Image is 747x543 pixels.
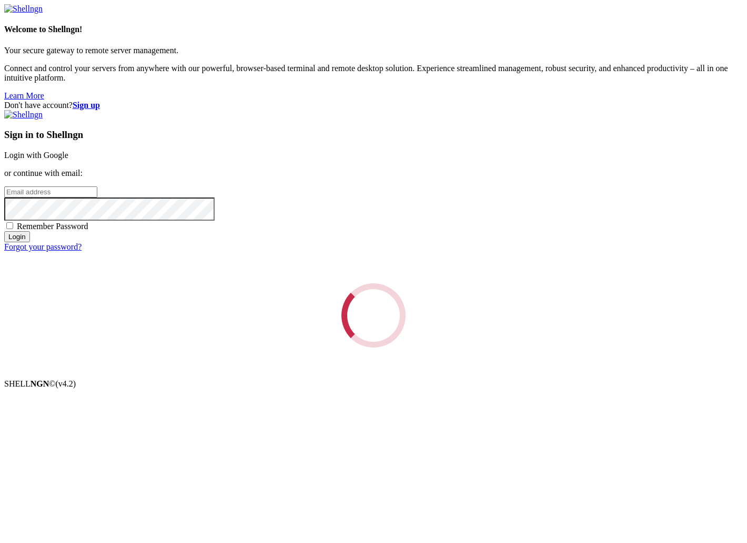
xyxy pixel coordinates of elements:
[4,242,82,251] a: Forgot your password?
[4,379,76,388] span: SHELL ©
[4,151,68,160] a: Login with Google
[4,169,743,178] p: or continue with email:
[4,129,743,141] h3: Sign in to Shellngn
[4,4,43,14] img: Shellngn
[6,222,13,229] input: Remember Password
[4,186,97,198] input: Email address
[4,101,743,110] div: Don't have account?
[56,379,76,388] span: 4.2.0
[4,25,743,34] h4: Welcome to Shellngn!
[4,110,43,120] img: Shellngn
[4,91,44,100] a: Learn More
[4,231,30,242] input: Login
[4,64,743,83] p: Connect and control your servers from anywhere with our powerful, browser-based terminal and remo...
[4,46,743,55] p: Your secure gateway to remote server management.
[17,222,88,231] span: Remember Password
[73,101,100,110] a: Sign up
[31,379,49,388] b: NGN
[332,274,416,358] div: Loading...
